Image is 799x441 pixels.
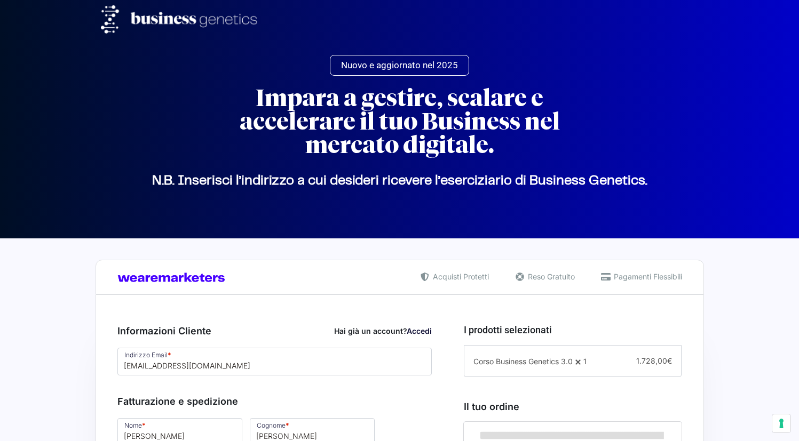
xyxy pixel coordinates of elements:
span: Reso Gratuito [525,271,575,282]
span: 1.728,00 [636,356,672,365]
h3: I prodotti selezionati [464,323,682,337]
span: Pagamenti Flessibili [611,271,682,282]
span: Acquisti Protetti [430,271,489,282]
span: € [667,356,672,365]
h3: Fatturazione e spedizione [117,394,432,408]
h3: Il tuo ordine [464,399,682,414]
a: Nuovo e aggiornato nel 2025 [330,55,469,76]
h3: Informazioni Cliente [117,324,432,338]
span: Nuovo e aggiornato nel 2025 [341,61,458,70]
span: Corso Business Genetics 3.0 [473,357,573,366]
button: Le tue preferenze relative al consenso per le tecnologie di tracciamento [772,414,790,432]
span: 1 [583,357,587,366]
div: Hai già un account? [334,325,432,336]
a: Accedi [407,326,432,335]
input: Indirizzo Email * [117,348,432,375]
h2: Impara a gestire, scalare e accelerare il tuo Business nel mercato digitale. [208,86,592,157]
